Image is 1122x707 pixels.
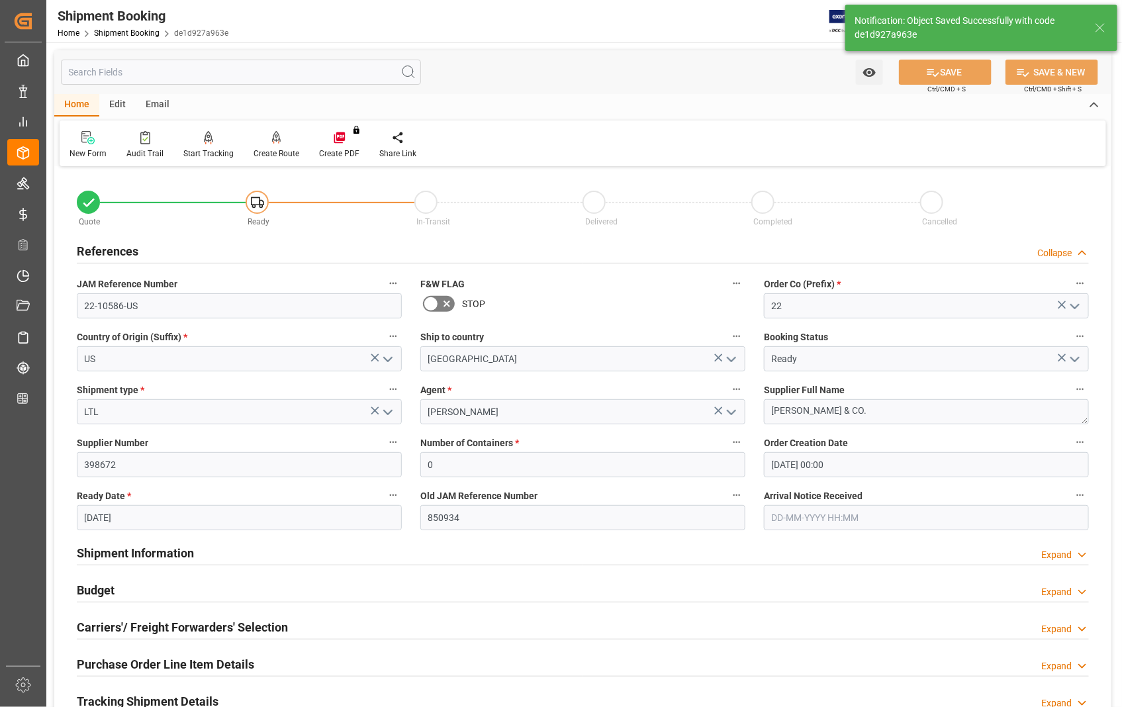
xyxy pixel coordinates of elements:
button: Number of Containers * [728,434,745,451]
span: Quote [79,217,101,226]
span: Ready Date [77,489,131,503]
div: Share Link [379,148,416,160]
span: Cancelled [923,217,958,226]
a: Home [58,28,79,38]
div: Expand [1041,659,1072,673]
button: Order Creation Date [1072,434,1089,451]
h2: Budget [77,581,115,599]
div: Edit [99,94,136,117]
div: Notification: Object Saved Successfully with code de1d927a963e [855,14,1082,42]
span: Ship to country [420,330,484,344]
h2: Purchase Order Line Item Details [77,655,254,673]
button: Supplier Number [385,434,402,451]
div: Start Tracking [183,148,234,160]
textarea: [PERSON_NAME] & CO. [764,399,1089,424]
button: SAVE & NEW [1005,60,1098,85]
span: JAM Reference Number [77,277,177,291]
button: JAM Reference Number [385,275,402,292]
span: Old JAM Reference Number [420,489,538,503]
span: F&W FLAG [420,277,465,291]
img: Exertis%20JAM%20-%20Email%20Logo.jpg_1722504956.jpg [829,10,875,33]
div: Shipment Booking [58,6,228,26]
button: Arrival Notice Received [1072,487,1089,504]
div: New Form [70,148,107,160]
span: Country of Origin (Suffix) [77,330,187,344]
h2: References [77,242,138,260]
span: Booking Status [764,330,828,344]
button: F&W FLAG [728,275,745,292]
span: Number of Containers [420,436,519,450]
button: open menu [720,349,740,369]
h2: Shipment Information [77,544,194,562]
button: open menu [856,60,883,85]
div: Create Route [254,148,299,160]
span: Arrival Notice Received [764,489,863,503]
button: Shipment type * [385,381,402,398]
input: DD-MM-YYYY HH:MM [764,505,1089,530]
div: Expand [1041,548,1072,562]
button: Ship to country [728,328,745,345]
button: Supplier Full Name [1072,381,1089,398]
button: open menu [1064,349,1084,369]
input: DD-MM-YYYY HH:MM [764,452,1089,477]
button: open menu [1064,296,1084,316]
input: Search Fields [61,60,421,85]
span: Delivered [585,217,618,226]
button: open menu [720,402,740,422]
button: open menu [377,402,397,422]
button: Country of Origin (Suffix) * [385,328,402,345]
div: Audit Trail [126,148,164,160]
button: SAVE [899,60,992,85]
div: Expand [1041,585,1072,599]
span: Ctrl/CMD + S [927,84,966,94]
span: Completed [754,217,793,226]
a: Shipment Booking [94,28,160,38]
span: Supplier Number [77,436,148,450]
span: In-Transit [416,217,450,226]
span: Order Creation Date [764,436,848,450]
div: Collapse [1037,246,1072,260]
span: Shipment type [77,383,144,397]
button: Agent * [728,381,745,398]
button: open menu [377,349,397,369]
button: Old JAM Reference Number [728,487,745,504]
span: Ready [248,217,269,226]
div: Home [54,94,99,117]
span: STOP [462,297,485,311]
div: Email [136,94,179,117]
button: Booking Status [1072,328,1089,345]
span: Order Co (Prefix) [764,277,841,291]
input: Type to search/select [77,346,402,371]
button: Order Co (Prefix) * [1072,275,1089,292]
span: Ctrl/CMD + Shift + S [1024,84,1082,94]
input: DD-MM-YYYY [77,505,402,530]
h2: Carriers'/ Freight Forwarders' Selection [77,618,288,636]
span: Agent [420,383,451,397]
span: Supplier Full Name [764,383,845,397]
div: Expand [1041,622,1072,636]
button: Ready Date * [385,487,402,504]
